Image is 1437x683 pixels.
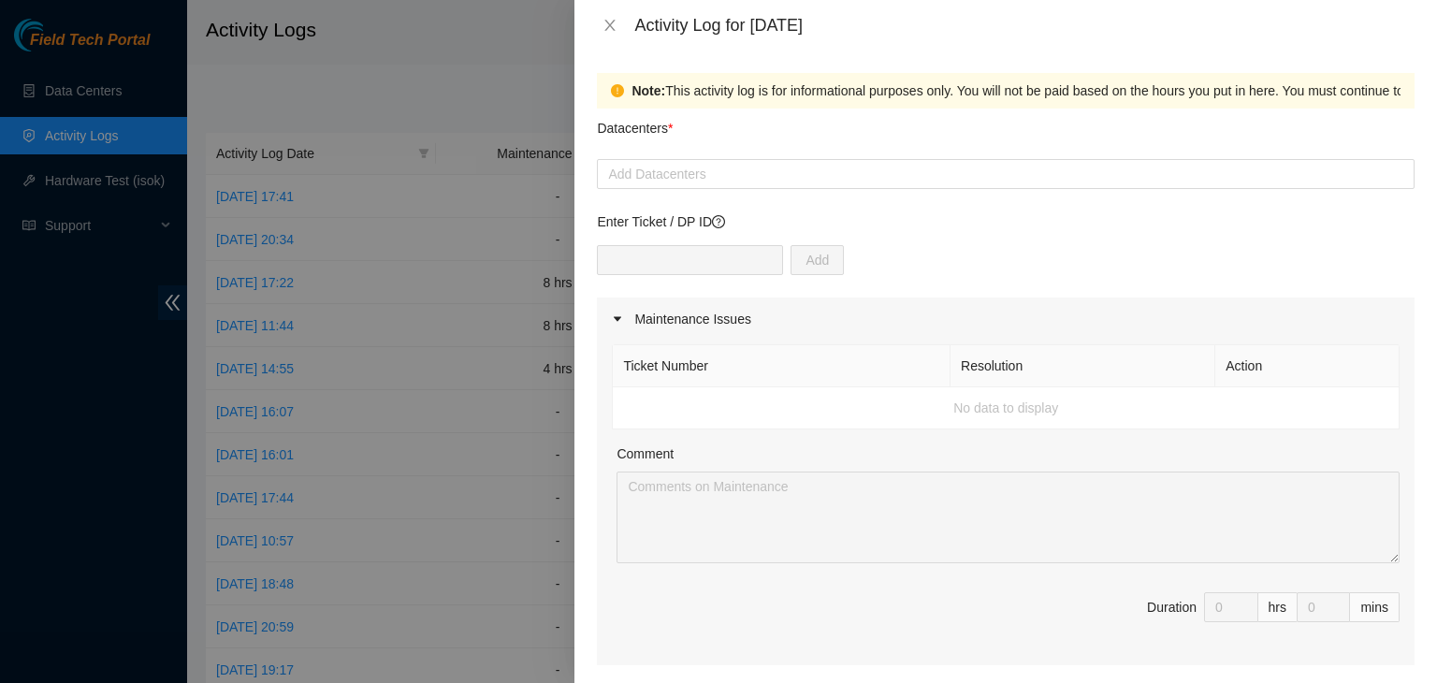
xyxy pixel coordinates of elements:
[617,443,674,464] label: Comment
[1147,597,1197,618] div: Duration
[611,84,624,97] span: exclamation-circle
[597,17,623,35] button: Close
[612,313,623,325] span: caret-right
[1258,592,1298,622] div: hrs
[951,345,1215,387] th: Resolution
[597,298,1415,341] div: Maintenance Issues
[602,18,617,33] span: close
[631,80,665,101] strong: Note:
[791,245,844,275] button: Add
[1350,592,1400,622] div: mins
[597,211,1415,232] p: Enter Ticket / DP ID
[634,15,1415,36] div: Activity Log for [DATE]
[712,215,725,228] span: question-circle
[617,472,1400,563] textarea: Comment
[1215,345,1400,387] th: Action
[613,345,951,387] th: Ticket Number
[613,387,1400,429] td: No data to display
[597,109,673,138] p: Datacenters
